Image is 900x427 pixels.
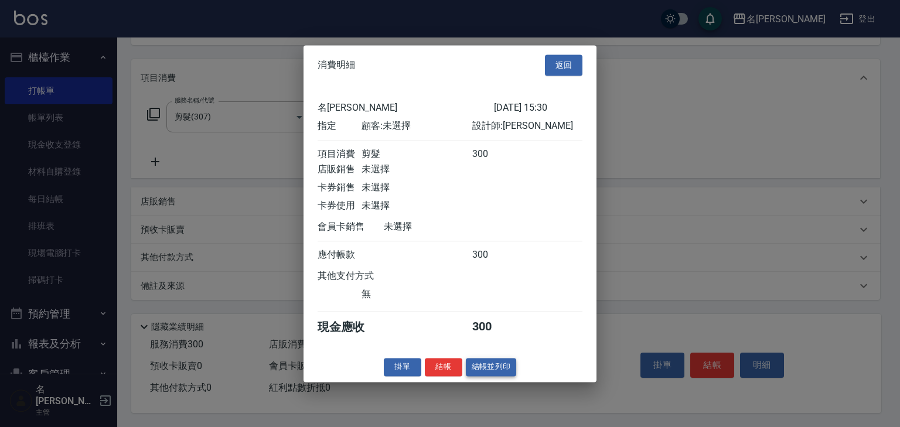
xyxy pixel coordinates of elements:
[362,182,472,194] div: 未選擇
[425,358,462,376] button: 結帳
[318,102,494,114] div: 名[PERSON_NAME]
[318,270,406,282] div: 其他支付方式
[545,54,582,76] button: 返回
[362,163,472,176] div: 未選擇
[362,200,472,212] div: 未選擇
[318,148,362,160] div: 項目消費
[318,59,355,71] span: 消費明細
[362,120,472,132] div: 顧客: 未選擇
[318,221,384,233] div: 會員卡銷售
[472,148,516,160] div: 300
[362,288,472,300] div: 無
[318,163,362,176] div: 店販銷售
[466,358,517,376] button: 結帳並列印
[318,319,384,335] div: 現金應收
[472,249,516,261] div: 300
[318,200,362,212] div: 卡券使用
[472,319,516,335] div: 300
[362,148,472,160] div: 剪髮
[384,358,421,376] button: 掛單
[318,120,362,132] div: 指定
[384,221,494,233] div: 未選擇
[472,120,582,132] div: 設計師: [PERSON_NAME]
[318,182,362,194] div: 卡券銷售
[494,102,582,114] div: [DATE] 15:30
[318,249,362,261] div: 應付帳款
